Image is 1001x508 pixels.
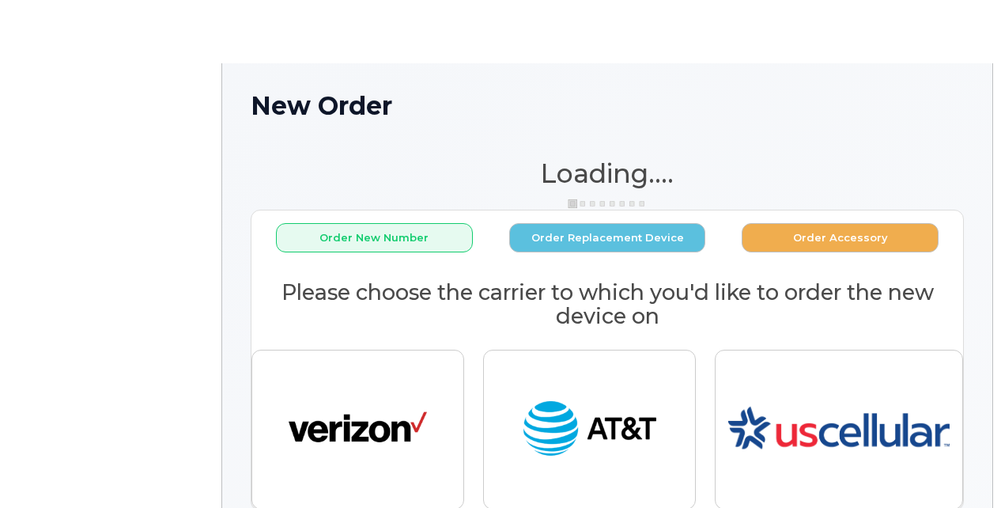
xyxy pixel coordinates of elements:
[251,281,963,328] h2: Please choose the carrier to which you'd like to order the new device on
[276,223,473,252] button: Order New Number
[520,394,659,465] img: at_t-fb3d24644a45acc70fc72cc47ce214d34099dfd970ee3ae2334e4251f9d920fd.png
[289,394,427,465] img: verizon-ab2890fd1dd4a6c9cf5f392cd2db4626a3dae38ee8226e09bcb5c993c4c79f81.png
[742,223,939,252] button: Order Accessory
[728,363,950,496] img: us-53c3169632288c49726f5d6ca51166ebf3163dd413c8a1bd00aedf0ff3a7123e.png
[568,198,647,210] img: ajax-loader-3a6953c30dc77f0bf724df975f13086db4f4c1262e45940f03d1251963f1bf2e.gif
[251,159,964,188] h1: Loading....
[509,223,706,252] button: Order Replacement Device
[251,92,964,119] h1: New Order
